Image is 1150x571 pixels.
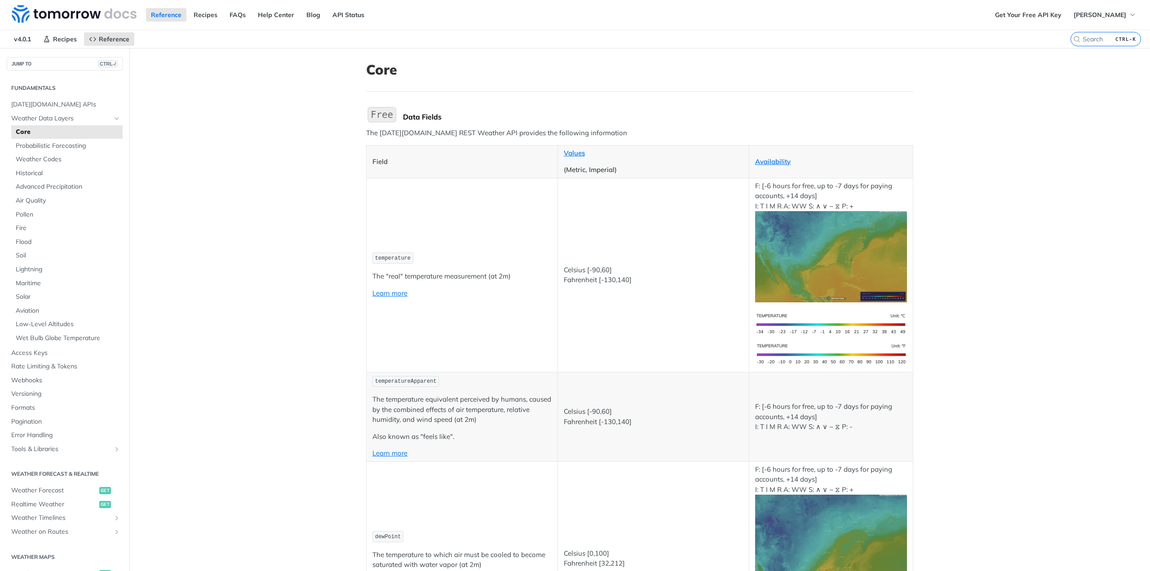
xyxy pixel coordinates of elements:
[225,8,251,22] a: FAQs
[16,196,120,205] span: Air Quality
[11,431,120,440] span: Error Handling
[11,332,123,345] a: Wet Bulb Globe Temperature
[990,8,1066,22] a: Get Your Free API Key
[564,549,743,569] p: Celsius [0,100] Fahrenheit [32,212]
[11,221,123,235] a: Fire
[16,238,120,247] span: Flood
[1069,8,1141,22] button: [PERSON_NAME]
[7,112,123,125] a: Weather Data LayersHide subpages for Weather Data Layers
[99,487,111,494] span: get
[98,60,118,67] span: CTRL-/
[11,500,97,509] span: Realtime Weather
[7,401,123,415] a: Formats
[7,470,123,478] h2: Weather Forecast & realtime
[755,536,907,544] span: Expand image
[7,484,123,497] a: Weather Forecastget
[253,8,299,22] a: Help Center
[16,128,120,137] span: Core
[16,142,120,150] span: Probabilistic Forecasting
[755,339,907,369] img: temperature-us
[11,376,120,385] span: Webhooks
[7,374,123,387] a: Webhooks
[7,498,123,511] a: Realtime Weatherget
[11,290,123,304] a: Solar
[11,417,120,426] span: Pagination
[16,334,120,343] span: Wet Bulb Globe Temperature
[375,378,437,385] span: temperatureApparent
[99,501,111,508] span: get
[53,35,77,43] span: Recipes
[113,514,120,522] button: Show subpages for Weather Timelines
[375,255,411,261] span: temperature
[11,167,123,180] a: Historical
[16,182,120,191] span: Advanced Precipitation
[16,210,120,219] span: Pollen
[564,265,743,285] p: Celsius [-90,60] Fahrenheit [-130,140]
[755,319,907,328] span: Expand image
[11,445,111,454] span: Tools & Libraries
[1113,35,1138,44] kbd: CTRL-K
[7,443,123,456] a: Tools & LibrariesShow subpages for Tools & Libraries
[372,271,552,282] p: The "real" temperature measurement (at 2m)
[16,224,120,233] span: Fire
[11,486,97,495] span: Weather Forecast
[755,402,907,432] p: F: [-6 hours for free, up to -7 days for paying accounts, +14 days] I: T I M R A: WW S: ∧ ∨ ~ ⧖ P: -
[16,251,120,260] span: Soil
[7,98,123,111] a: [DATE][DOMAIN_NAME] APIs
[7,553,123,561] h2: Weather Maps
[403,112,913,121] div: Data Fields
[372,432,552,442] p: Also known as "feels like".
[375,534,401,540] span: dewPoint
[755,211,907,302] img: temperature
[146,8,186,22] a: Reference
[16,265,120,274] span: Lightning
[113,528,120,536] button: Show subpages for Weather on Routes
[755,157,791,166] a: Availability
[11,153,123,166] a: Weather Codes
[327,8,369,22] a: API Status
[7,511,123,525] a: Weather TimelinesShow subpages for Weather Timelines
[301,8,325,22] a: Blog
[11,403,120,412] span: Formats
[7,387,123,401] a: Versioning
[755,309,907,339] img: temperature-si
[564,165,743,175] p: (Metric, Imperial)
[7,415,123,429] a: Pagination
[189,8,222,22] a: Recipes
[372,550,552,570] p: The temperature to which air must be cooled to become saturated with water vapor (at 2m)
[564,407,743,427] p: Celsius [-90,60] Fahrenheit [-130,140]
[11,362,120,371] span: Rate Limiting & Tokens
[372,394,552,425] p: The temperature equivalent perceived by humans, caused by the combined effects of air temperature...
[11,513,111,522] span: Weather Timelines
[16,306,120,315] span: Aviation
[7,84,123,92] h2: Fundamentals
[11,349,120,358] span: Access Keys
[11,194,123,208] a: Air Quality
[113,115,120,122] button: Hide subpages for Weather Data Layers
[11,114,111,123] span: Weather Data Layers
[99,35,129,43] span: Reference
[755,349,907,358] span: Expand image
[7,57,123,71] button: JUMP TOCTRL-/
[11,527,111,536] span: Weather on Routes
[1073,35,1080,43] svg: Search
[11,249,123,262] a: Soil
[11,208,123,221] a: Pollen
[372,289,407,297] a: Learn more
[11,125,123,139] a: Core
[113,446,120,453] button: Show subpages for Tools & Libraries
[16,292,120,301] span: Solar
[11,263,123,276] a: Lightning
[372,449,407,457] a: Learn more
[7,360,123,373] a: Rate Limiting & Tokens
[84,32,134,46] a: Reference
[16,320,120,329] span: Low-Level Altitudes
[11,100,120,109] span: [DATE][DOMAIN_NAME] APIs
[7,525,123,539] a: Weather on RoutesShow subpages for Weather on Routes
[9,32,36,46] span: v4.0.1
[564,149,585,157] a: Values
[7,346,123,360] a: Access Keys
[1074,11,1126,19] span: [PERSON_NAME]
[11,180,123,194] a: Advanced Precipitation
[11,390,120,398] span: Versioning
